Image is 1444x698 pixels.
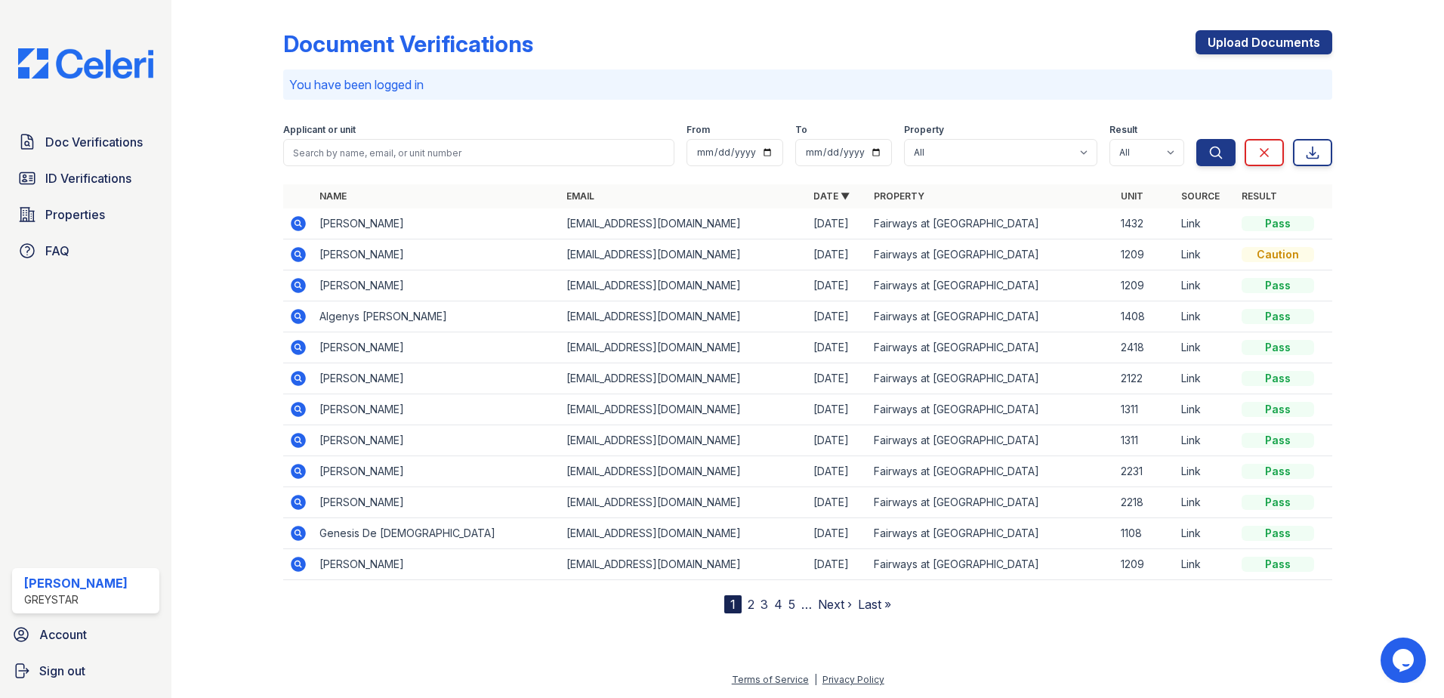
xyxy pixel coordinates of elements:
td: [PERSON_NAME] [313,332,560,363]
td: [EMAIL_ADDRESS][DOMAIN_NAME] [560,208,807,239]
td: [DATE] [807,301,868,332]
td: [EMAIL_ADDRESS][DOMAIN_NAME] [560,301,807,332]
td: Fairways at [GEOGRAPHIC_DATA] [868,487,1115,518]
td: [PERSON_NAME] [313,394,560,425]
div: Pass [1242,557,1314,572]
td: [DATE] [807,425,868,456]
td: Link [1175,518,1236,549]
td: [PERSON_NAME] [313,363,560,394]
span: Doc Verifications [45,133,143,151]
td: 1432 [1115,208,1175,239]
td: [DATE] [807,394,868,425]
td: 2218 [1115,487,1175,518]
a: 3 [761,597,768,612]
td: 1408 [1115,301,1175,332]
a: Upload Documents [1196,30,1332,54]
td: [PERSON_NAME] [313,270,560,301]
td: Fairways at [GEOGRAPHIC_DATA] [868,549,1115,580]
div: [PERSON_NAME] [24,574,128,592]
a: Name [319,190,347,202]
div: Pass [1242,340,1314,355]
div: Pass [1242,464,1314,479]
div: Pass [1242,433,1314,448]
td: Link [1175,487,1236,518]
td: [EMAIL_ADDRESS][DOMAIN_NAME] [560,487,807,518]
td: Link [1175,208,1236,239]
div: 1 [724,595,742,613]
div: Pass [1242,371,1314,386]
td: 1209 [1115,239,1175,270]
span: … [801,595,812,613]
span: FAQ [45,242,69,260]
td: Link [1175,425,1236,456]
div: Pass [1242,526,1314,541]
td: [DATE] [807,270,868,301]
td: [EMAIL_ADDRESS][DOMAIN_NAME] [560,425,807,456]
label: Property [904,124,944,136]
td: Link [1175,549,1236,580]
a: Last » [858,597,891,612]
td: Link [1175,270,1236,301]
td: Fairways at [GEOGRAPHIC_DATA] [868,270,1115,301]
td: [PERSON_NAME] [313,549,560,580]
td: [DATE] [807,549,868,580]
label: To [795,124,807,136]
td: Genesis De [DEMOGRAPHIC_DATA] [313,518,560,549]
td: Link [1175,394,1236,425]
div: Pass [1242,309,1314,324]
td: 2122 [1115,363,1175,394]
a: Next › [818,597,852,612]
a: 2 [748,597,754,612]
td: Link [1175,456,1236,487]
label: Applicant or unit [283,124,356,136]
td: 1108 [1115,518,1175,549]
td: Fairways at [GEOGRAPHIC_DATA] [868,363,1115,394]
label: Result [1109,124,1137,136]
td: Link [1175,332,1236,363]
td: Link [1175,363,1236,394]
td: Link [1175,239,1236,270]
td: [DATE] [807,487,868,518]
iframe: chat widget [1381,638,1429,683]
td: [EMAIL_ADDRESS][DOMAIN_NAME] [560,518,807,549]
a: Email [566,190,594,202]
div: Pass [1242,495,1314,510]
div: Pass [1242,278,1314,293]
td: Link [1175,301,1236,332]
td: Fairways at [GEOGRAPHIC_DATA] [868,239,1115,270]
td: [DATE] [807,208,868,239]
label: From [687,124,710,136]
a: Account [6,619,165,650]
td: Fairways at [GEOGRAPHIC_DATA] [868,518,1115,549]
a: Date ▼ [813,190,850,202]
td: [DATE] [807,363,868,394]
div: Greystar [24,592,128,607]
td: 2418 [1115,332,1175,363]
td: [PERSON_NAME] [313,239,560,270]
p: You have been logged in [289,76,1326,94]
td: [EMAIL_ADDRESS][DOMAIN_NAME] [560,456,807,487]
a: Unit [1121,190,1143,202]
td: 1209 [1115,270,1175,301]
a: Sign out [6,656,165,686]
a: Result [1242,190,1277,202]
td: [DATE] [807,239,868,270]
td: [PERSON_NAME] [313,456,560,487]
td: [DATE] [807,456,868,487]
img: CE_Logo_Blue-a8612792a0a2168367f1c8372b55b34899dd931a85d93a1a3d3e32e68fde9ad4.png [6,48,165,79]
div: Pass [1242,402,1314,417]
a: ID Verifications [12,163,159,193]
td: [PERSON_NAME] [313,208,560,239]
div: | [814,674,817,685]
td: [PERSON_NAME] [313,487,560,518]
div: Pass [1242,216,1314,231]
td: [EMAIL_ADDRESS][DOMAIN_NAME] [560,394,807,425]
a: Terms of Service [732,674,809,685]
td: [DATE] [807,332,868,363]
span: Account [39,625,87,644]
td: 1311 [1115,425,1175,456]
span: Properties [45,205,105,224]
td: [PERSON_NAME] [313,425,560,456]
td: 2231 [1115,456,1175,487]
